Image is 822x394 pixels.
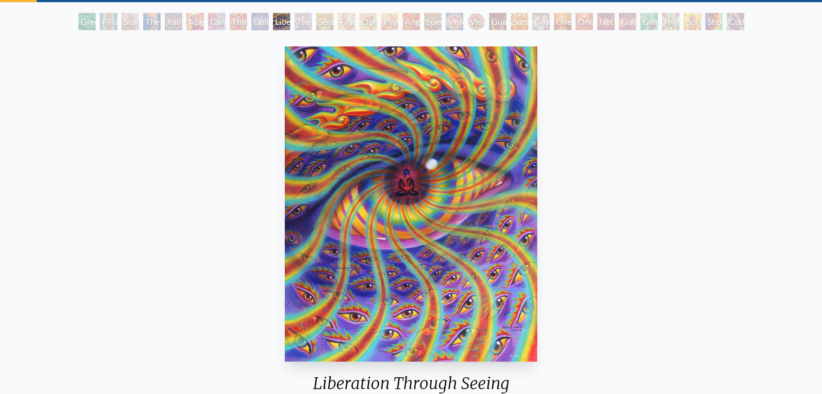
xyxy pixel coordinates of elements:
div: The Torch [143,13,161,30]
div: Vision Crystal Tondo [467,13,485,30]
div: Third Eye Tears of Joy [230,13,247,30]
div: Rainbow Eye Ripple [165,13,182,30]
div: Higher Vision [662,13,679,30]
div: Vision Crystal [446,13,463,30]
div: Collective Vision [251,13,269,30]
div: Cosmic Elf [532,13,550,30]
div: The Seer [295,13,312,30]
div: Liberation Through Seeing [273,13,290,30]
div: Sunyata [511,13,528,30]
div: Aperture [186,13,204,30]
div: Cannabis Sutra [208,13,225,30]
div: Guardian of Infinite Vision [489,13,506,30]
div: Sol Invictus [684,13,701,30]
div: Ophanic Eyelash [359,13,377,30]
div: Cannafist [640,13,658,30]
div: Cuddle [727,13,744,30]
div: Pillar of Awareness [100,13,117,30]
div: Psychomicrograph of a Fractal Paisley Cherub Feather Tip [381,13,398,30]
div: Spectral Lotus [424,13,442,30]
div: Angel Skin [403,13,420,30]
div: Seraphic Transport Docking on the Third Eye [316,13,333,30]
div: Godself [619,13,636,30]
img: Liberation-Through-Seeing-2004-Alex-Grey-watermarked.jpg [285,46,537,362]
div: Net of Being [597,13,614,30]
div: Fractal Eyes [338,13,355,30]
div: One [576,13,593,30]
div: Shpongled [705,13,723,30]
div: Green Hand [78,13,96,30]
div: Oversoul [554,13,571,30]
div: Study for the Great Turn [122,13,139,30]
